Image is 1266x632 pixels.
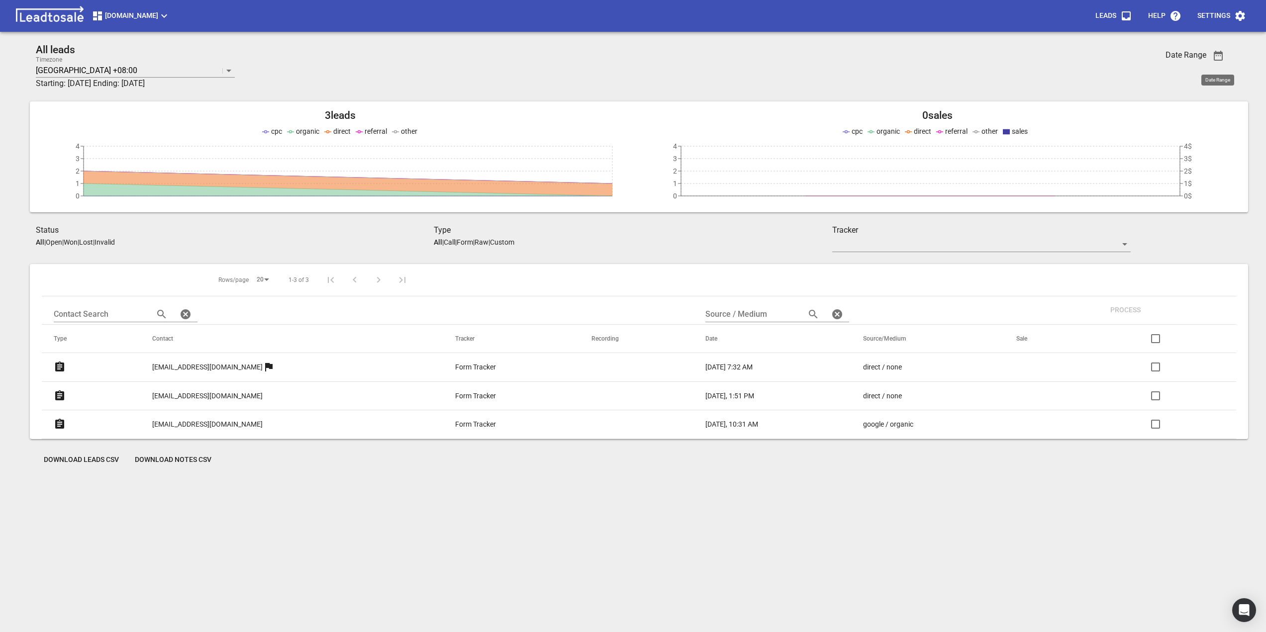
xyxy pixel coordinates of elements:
p: [DATE] 7:32 AM [705,362,753,372]
span: other [401,127,417,135]
aside: All [434,238,442,246]
p: Form Tracker [455,362,496,372]
p: [GEOGRAPHIC_DATA] +08:00 [36,65,137,76]
div: Date Range [1201,75,1234,86]
h2: All leads [36,44,1031,56]
p: direct / none [863,362,902,372]
p: [EMAIL_ADDRESS][DOMAIN_NAME] [152,391,263,401]
span: referral [945,127,968,135]
img: logo [12,6,88,26]
p: Form Tracker [455,391,496,401]
span: | [442,238,444,246]
span: cpc [852,127,863,135]
tspan: 4$ [1184,142,1192,150]
a: [DATE] 7:32 AM [705,362,823,372]
a: [DATE], 1:51 PM [705,391,823,401]
p: google / organic [863,419,913,430]
th: Date [693,325,851,353]
span: direct [914,127,931,135]
p: Settings [1197,11,1230,21]
a: [EMAIL_ADDRESS][DOMAIN_NAME] [152,384,263,408]
a: Form Tracker [455,391,552,401]
a: [EMAIL_ADDRESS][DOMAIN_NAME] [152,355,263,379]
div: Open Intercom Messenger [1232,598,1256,622]
p: Custom [490,238,514,246]
span: Download Notes CSV [135,455,211,465]
h3: Status [36,224,434,236]
span: | [473,238,475,246]
p: [EMAIL_ADDRESS][DOMAIN_NAME] [152,362,263,372]
tspan: 3$ [1184,155,1192,163]
span: | [93,238,95,246]
p: [DATE], 10:31 AM [705,419,758,430]
span: | [455,238,457,246]
svg: Form [54,390,66,402]
p: Form [457,238,473,246]
a: [DATE], 10:31 AM [705,419,823,430]
h3: Type [434,224,832,236]
tspan: 2 [76,167,80,175]
p: direct / none [863,391,902,401]
a: direct / none [863,391,976,401]
span: Download Leads CSV [44,455,119,465]
span: Rows/page [218,276,249,284]
span: | [488,238,490,246]
tspan: 0 [673,192,677,200]
span: organic [876,127,900,135]
span: cpc [271,127,282,135]
p: Open [46,238,62,246]
svg: Form [54,418,66,430]
span: | [44,238,46,246]
p: Form Tracker [455,419,496,430]
a: direct / none [863,362,976,372]
tspan: 0$ [1184,192,1192,200]
span: sales [1012,127,1028,135]
p: Raw [475,238,488,246]
tspan: 2$ [1184,167,1192,175]
span: | [62,238,64,246]
a: Form Tracker [455,362,552,372]
h2: 0 sales [639,109,1237,122]
p: Invalid [95,238,115,246]
th: Source/Medium [851,325,1004,353]
aside: All [36,238,44,246]
span: organic [296,127,319,135]
p: Call [444,238,455,246]
p: Help [1148,11,1166,21]
tspan: 1 [76,180,80,187]
svg: More than one lead from this user [263,361,275,373]
tspan: 4 [673,142,677,150]
button: [DOMAIN_NAME] [88,6,174,26]
a: [EMAIL_ADDRESS][DOMAIN_NAME] [152,412,263,437]
tspan: 0 [76,192,80,200]
span: direct [333,127,351,135]
label: Timezone [36,57,62,63]
p: Leads [1095,11,1116,21]
span: | [78,238,79,246]
button: Download Leads CSV [36,451,127,469]
tspan: 4 [76,142,80,150]
th: Tracker [443,325,580,353]
div: 20 [253,273,273,286]
h3: Date Range [1166,50,1206,60]
tspan: 1 [673,180,677,187]
span: referral [365,127,387,135]
span: 1-3 of 3 [289,276,309,284]
h2: 3 leads [42,109,639,122]
a: Form Tracker [455,419,552,430]
tspan: 1$ [1184,180,1192,187]
p: Lost [79,238,93,246]
p: [DATE], 1:51 PM [705,391,754,401]
th: Type [42,325,140,353]
tspan: 3 [76,155,80,163]
a: google / organic [863,419,976,430]
tspan: 3 [673,155,677,163]
h3: Tracker [832,224,1131,236]
tspan: 2 [673,167,677,175]
h3: Starting: [DATE] Ending: [DATE] [36,78,1031,90]
span: [DOMAIN_NAME] [92,10,170,22]
button: Download Notes CSV [127,451,219,469]
th: Recording [580,325,693,353]
p: Won [64,238,78,246]
p: [EMAIL_ADDRESS][DOMAIN_NAME] [152,419,263,430]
